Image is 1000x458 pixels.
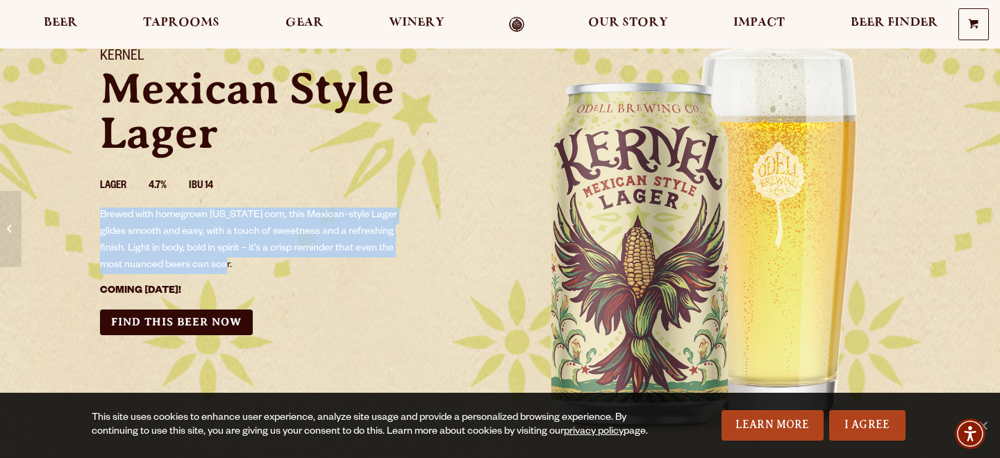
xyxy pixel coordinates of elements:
[588,17,668,28] span: Our Story
[100,309,253,335] a: Find this Beer Now
[100,207,407,274] p: Brewed with homegrown [US_STATE] corn, this Mexican-style Lager glides smooth and easy, with a to...
[955,418,985,449] div: Accessibility Menu
[579,17,677,33] a: Our Story
[100,178,149,196] li: Lager
[389,17,444,28] span: Winery
[851,17,938,28] span: Beer Finder
[92,412,650,439] div: This site uses cookies to enhance user experience, analyze site usage and provide a personalized ...
[491,17,543,33] a: Odell Home
[189,178,235,196] li: IBU 14
[829,410,906,441] a: I Agree
[564,427,624,438] a: privacy policy
[143,17,219,28] span: Taprooms
[149,178,189,196] li: 4.7%
[285,17,324,28] span: Gear
[100,286,181,297] strong: COMING [DATE]!
[100,67,483,155] p: Mexican Style Lager
[724,17,794,33] a: Impact
[380,17,453,33] a: Winery
[35,17,87,33] a: Beer
[842,17,947,33] a: Beer Finder
[722,410,824,441] a: Learn More
[44,17,78,28] span: Beer
[100,49,483,67] h1: Kernel
[134,17,228,33] a: Taprooms
[733,17,785,28] span: Impact
[276,17,333,33] a: Gear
